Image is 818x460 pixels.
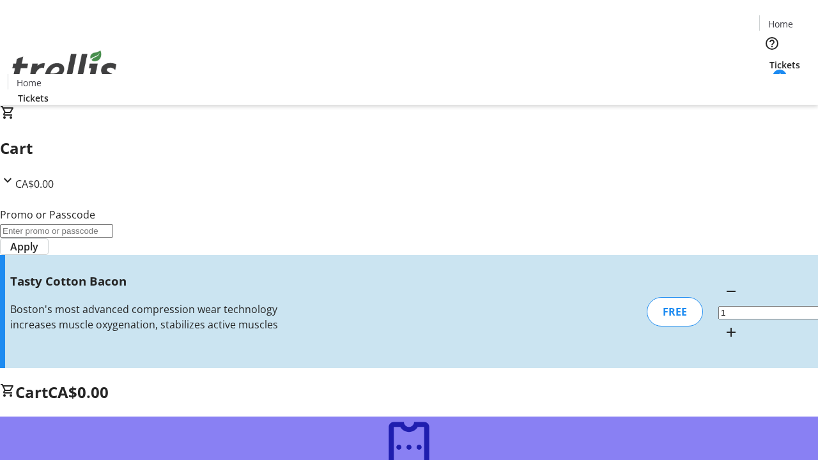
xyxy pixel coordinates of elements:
span: CA$0.00 [15,177,54,191]
a: Tickets [8,91,59,105]
a: Tickets [759,58,810,72]
button: Decrement by one [718,279,744,304]
span: Apply [10,239,38,254]
button: Increment by one [718,319,744,345]
span: CA$0.00 [48,381,109,402]
h3: Tasty Cotton Bacon [10,272,289,290]
span: Tickets [769,58,800,72]
span: Home [17,76,42,89]
span: Tickets [18,91,49,105]
div: FREE [647,297,703,326]
span: Home [768,17,793,31]
button: Cart [759,72,785,97]
a: Home [760,17,801,31]
button: Help [759,31,785,56]
img: Orient E2E Organization lpDLnQB6nZ's Logo [8,36,121,100]
div: Boston's most advanced compression wear technology increases muscle oxygenation, stabilizes activ... [10,302,289,332]
a: Home [8,76,49,89]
